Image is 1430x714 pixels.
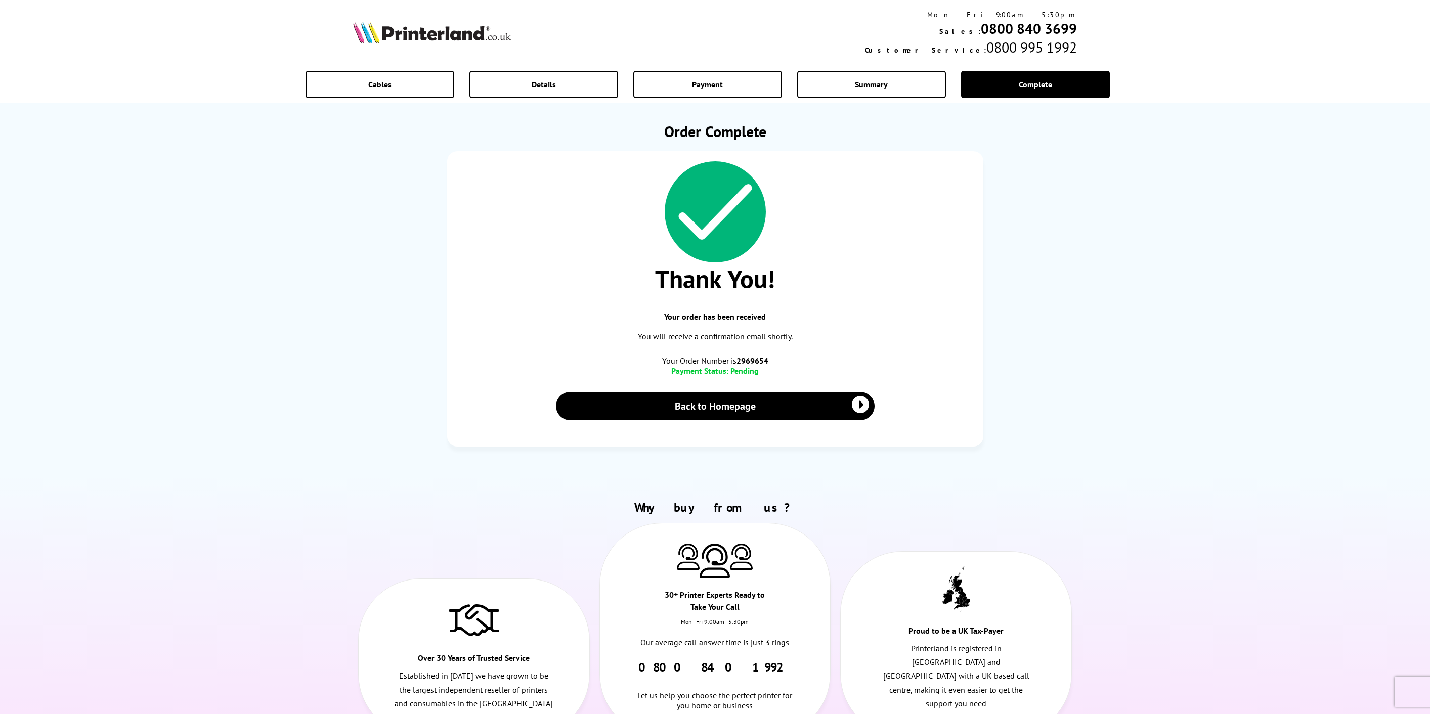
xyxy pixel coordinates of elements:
[942,566,970,612] img: UK tax payer
[638,659,792,675] a: 0800 840 1992
[1019,79,1052,90] span: Complete
[865,46,986,55] span: Customer Service:
[393,669,554,710] p: Established in [DATE] we have grown to be the largest independent reseller of printers and consum...
[457,330,973,343] p: You will receive a confirmation email shortly.
[700,544,730,578] img: Printer Experts
[447,121,983,141] h1: Order Complete
[939,27,981,36] span: Sales:
[457,355,973,366] span: Your Order Number is
[671,366,728,376] span: Payment Status:
[353,21,511,43] img: Printerland Logo
[692,79,723,90] span: Payment
[658,589,773,618] div: 30+ Printer Experts Ready to Take Your Call
[457,311,973,322] span: Your order has been received
[898,624,1014,642] div: Proud to be a UK Tax-Payer
[449,599,499,640] img: Trusted Service
[981,19,1077,38] a: 0800 840 3699
[353,500,1076,515] h2: Why buy from us?
[876,642,1037,710] p: Printerland is registered in [GEOGRAPHIC_DATA] and [GEOGRAPHIC_DATA] with a UK based call centre,...
[865,10,1077,19] div: Mon - Fri 9:00am - 5:30pm
[416,652,532,669] div: Over 30 Years of Trusted Service
[368,79,392,90] span: Cables
[556,392,875,420] a: Back to Homepage
[855,79,888,90] span: Summary
[730,366,759,376] span: Pending
[730,544,753,569] img: Printer Experts
[600,618,831,636] div: Mon - Fri 9:00am - 5.30pm
[736,355,768,366] b: 2969654
[457,262,973,295] span: Thank You!
[986,38,1077,57] span: 0800 995 1992
[677,544,700,569] img: Printer Experts
[634,636,796,649] p: Our average call answer time is just 3 rings
[532,79,556,90] span: Details
[634,675,796,710] div: Let us help you choose the perfect printer for you home or business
